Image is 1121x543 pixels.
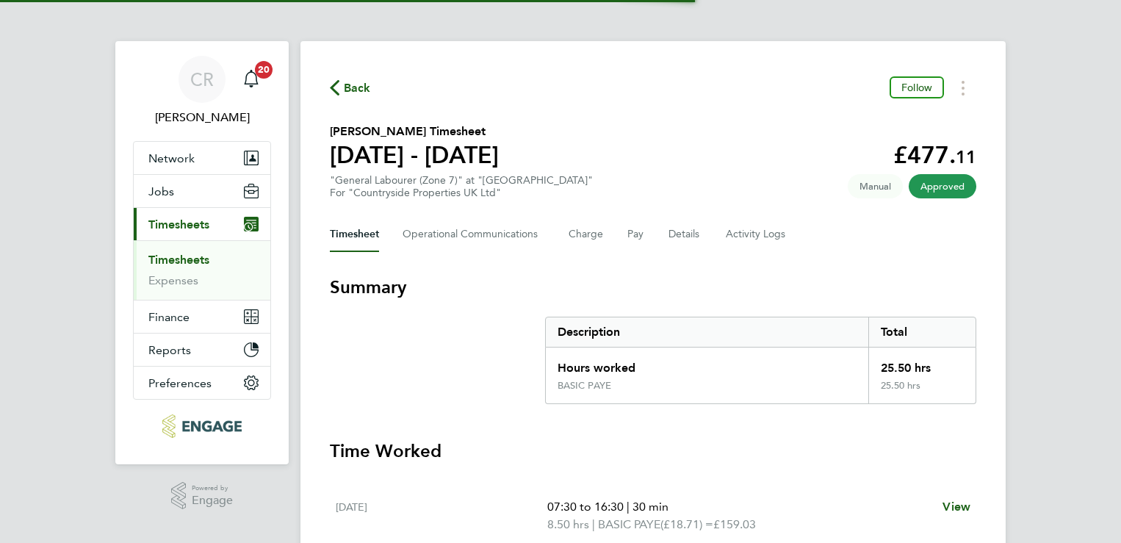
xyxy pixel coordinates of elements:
h2: [PERSON_NAME] Timesheet [330,123,499,140]
span: | [627,500,630,514]
button: Operational Communications [403,217,545,252]
div: 25.50 hrs [868,348,976,380]
span: BASIC PAYE [598,516,660,533]
span: 07:30 to 16:30 [547,500,624,514]
span: Timesheets [148,217,209,231]
span: Engage [192,495,233,507]
h1: [DATE] - [DATE] [330,140,499,170]
span: Powered by [192,482,233,495]
span: Jobs [148,184,174,198]
div: 25.50 hrs [868,380,976,403]
a: Go to home page [133,414,271,438]
span: This timesheet has been approved. [909,174,976,198]
nav: Main navigation [115,41,289,464]
div: Total [868,317,976,347]
button: Pay [627,217,645,252]
a: 20 [237,56,266,103]
h3: Time Worked [330,439,976,463]
a: Expenses [148,273,198,287]
a: CR[PERSON_NAME] [133,56,271,126]
img: northbuildrecruit-logo-retina.png [162,414,241,438]
button: Back [330,79,371,97]
h3: Summary [330,276,976,299]
span: £159.03 [713,517,756,531]
button: Timesheets Menu [950,76,976,99]
span: This timesheet was manually created. [848,174,903,198]
a: View [942,498,970,516]
button: Follow [890,76,944,98]
span: 30 min [632,500,668,514]
span: (£18.71) = [660,517,713,531]
div: "General Labourer (Zone 7)" at "[GEOGRAPHIC_DATA]" [330,174,593,199]
button: Preferences [134,367,270,399]
button: Activity Logs [726,217,787,252]
span: Finance [148,310,190,324]
div: [DATE] [336,498,547,533]
span: Follow [901,81,932,94]
span: Back [344,79,371,97]
div: Description [546,317,868,347]
div: BASIC PAYE [558,380,611,392]
span: View [942,500,970,514]
a: Timesheets [148,253,209,267]
button: Timesheets [134,208,270,240]
button: Timesheet [330,217,379,252]
span: Reports [148,343,191,357]
div: For "Countryside Properties UK Ltd" [330,187,593,199]
span: 11 [956,146,976,168]
button: Reports [134,334,270,366]
span: Preferences [148,376,212,390]
button: Jobs [134,175,270,207]
div: Hours worked [546,348,868,380]
button: Network [134,142,270,174]
span: | [592,517,595,531]
span: Network [148,151,195,165]
button: Details [668,217,702,252]
span: 20 [255,61,273,79]
a: Powered byEngage [171,482,234,510]
span: 8.50 hrs [547,517,589,531]
span: CR [190,70,214,89]
div: Timesheets [134,240,270,300]
button: Finance [134,301,270,333]
span: Callum Riley [133,109,271,126]
div: Summary [545,317,976,404]
app-decimal: £477. [893,141,976,169]
button: Charge [569,217,604,252]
